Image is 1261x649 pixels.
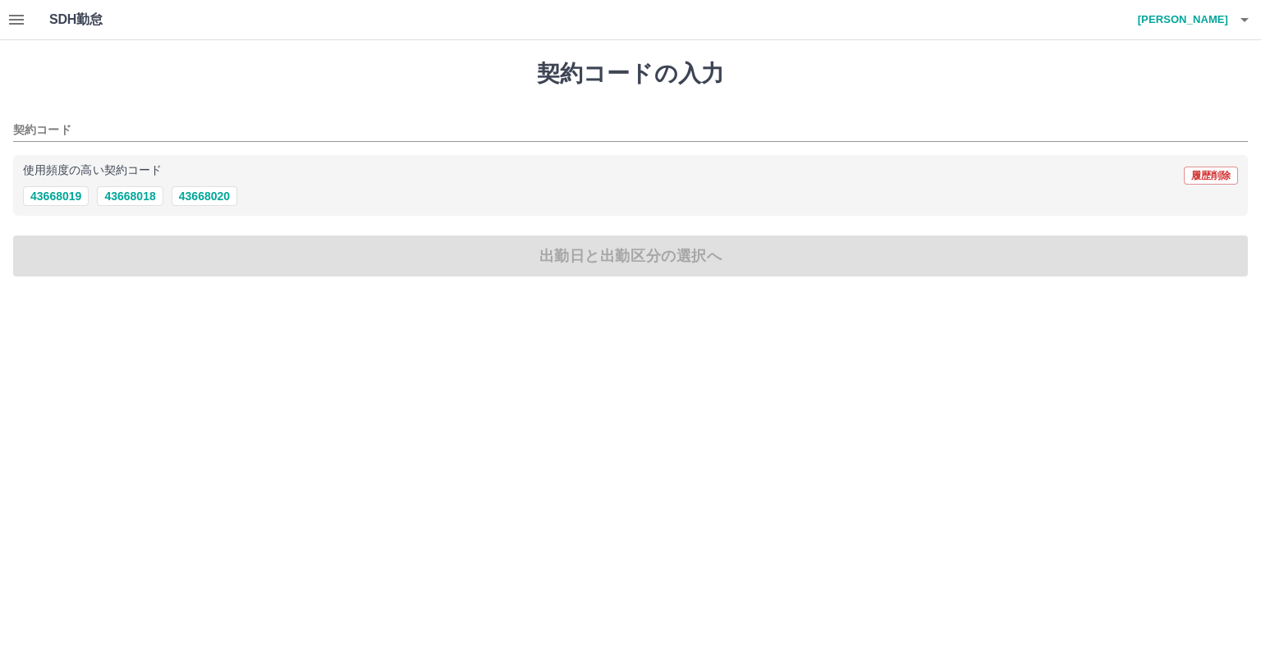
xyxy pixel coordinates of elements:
[23,186,89,206] button: 43668019
[172,186,237,206] button: 43668020
[23,165,162,176] p: 使用頻度の高い契約コード
[13,60,1248,88] h1: 契約コードの入力
[97,186,163,206] button: 43668018
[1184,167,1238,185] button: 履歴削除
